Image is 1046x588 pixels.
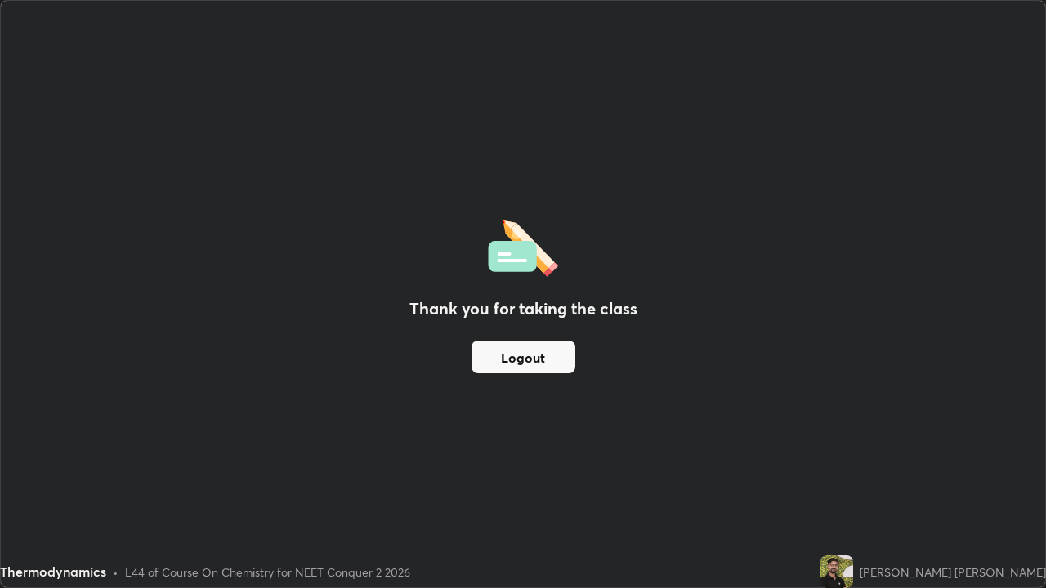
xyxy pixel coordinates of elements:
div: • [113,563,118,581]
div: L44 of Course On Chemistry for NEET Conquer 2 2026 [125,563,410,581]
button: Logout [472,341,575,373]
div: [PERSON_NAME] [PERSON_NAME] [860,563,1046,581]
img: d4ceb94013f44135ba1f99c9176739bb.jpg [820,555,853,588]
h2: Thank you for taking the class [409,296,637,321]
img: offlineFeedback.1438e8b3.svg [488,215,558,277]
